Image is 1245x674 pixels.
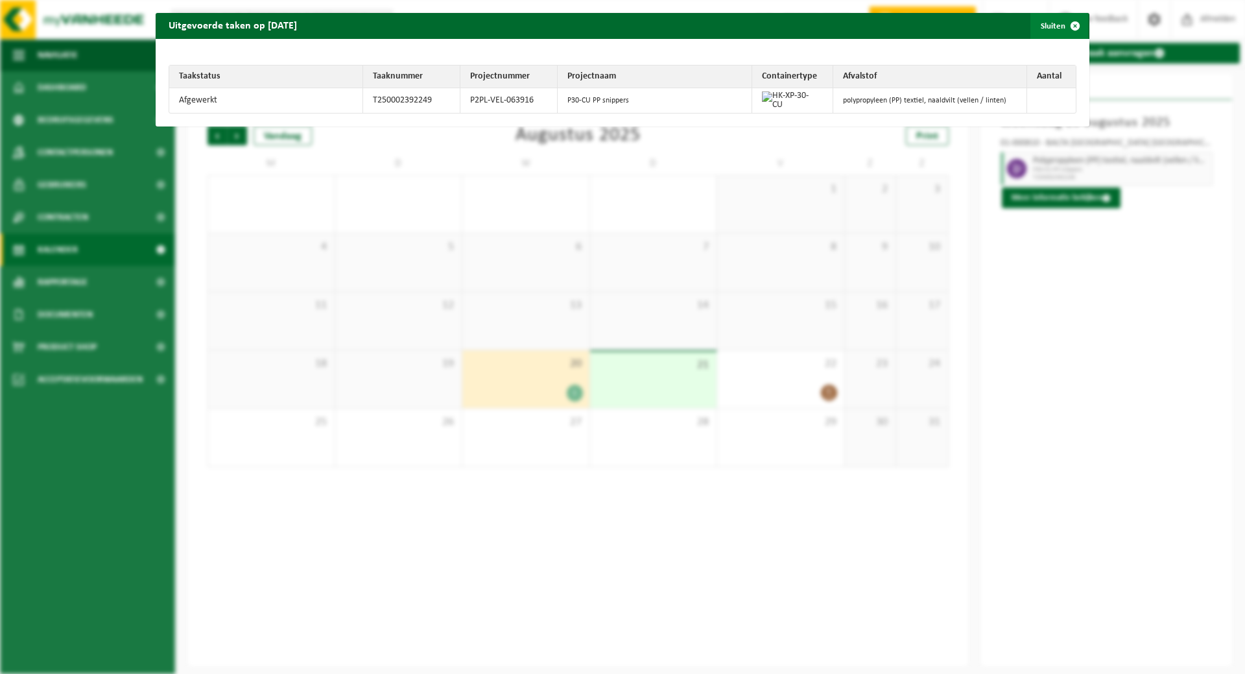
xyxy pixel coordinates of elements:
td: T250002392249 [363,88,460,113]
th: Taakstatus [169,66,363,88]
td: Afgewerkt [169,88,363,113]
button: Sluiten [1030,13,1088,39]
h2: Uitgevoerde taken op [DATE] [156,13,310,38]
td: P2PL-VEL-063916 [460,88,558,113]
th: Aantal [1027,66,1076,88]
td: P30-CU PP snippers [558,88,752,113]
th: Taaknummer [363,66,460,88]
th: Projectnaam [558,66,752,88]
img: HK-XP-30-CU [762,91,816,110]
th: Projectnummer [460,66,558,88]
td: polypropyleen (PP) textiel, naaldvilt (vellen / linten) [833,88,1027,113]
th: Containertype [752,66,833,88]
th: Afvalstof [833,66,1027,88]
